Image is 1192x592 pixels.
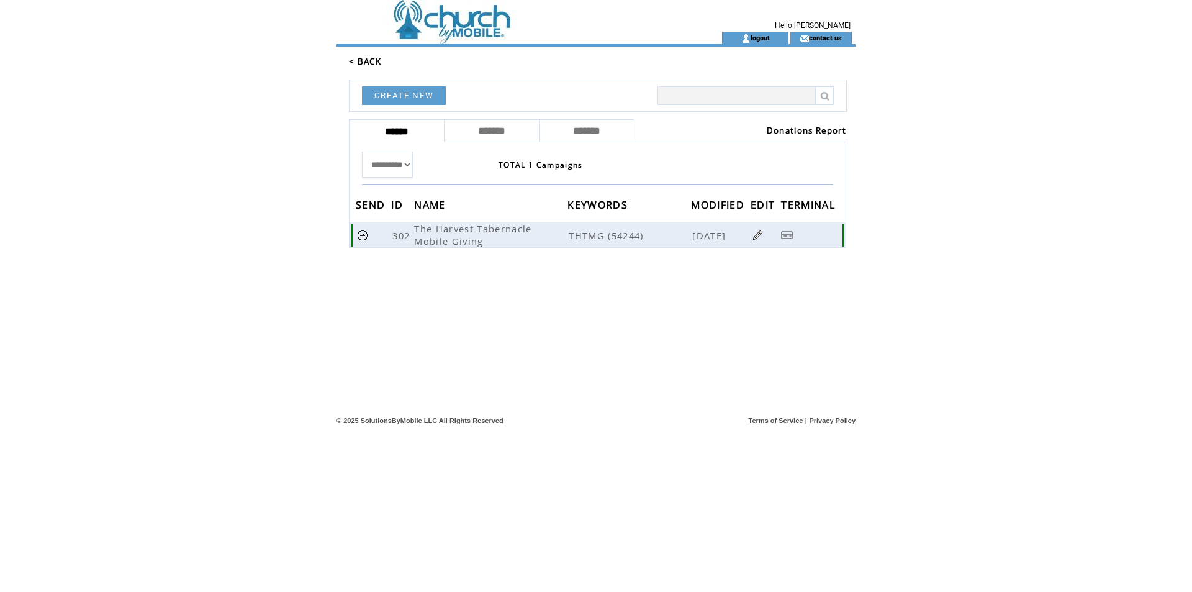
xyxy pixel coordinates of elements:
[691,195,747,218] span: MODIFIED
[499,160,583,170] span: TOTAL 1 Campaigns
[751,195,778,218] span: EDIT
[567,201,631,208] a: KEYWORDS
[692,229,729,242] span: [DATE]
[767,125,846,136] a: Donations Report
[567,195,631,218] span: KEYWORDS
[391,195,406,218] span: ID
[356,195,388,218] span: SEND
[414,222,531,247] span: The Harvest Tabernacle Mobile Giving
[775,21,851,30] span: Hello [PERSON_NAME]
[809,34,842,42] a: contact us
[751,34,770,42] a: logout
[809,417,856,424] a: Privacy Policy
[414,195,448,218] span: NAME
[691,201,747,208] a: MODIFIED
[749,417,803,424] a: Terms of Service
[392,229,413,242] span: 302
[362,86,446,105] a: CREATE NEW
[569,229,690,242] span: THTMG (54244)
[800,34,809,43] img: contact_us_icon.gif
[336,417,503,424] span: © 2025 SolutionsByMobile LLC All Rights Reserved
[391,201,406,208] a: ID
[781,195,838,218] span: TERMINAL
[741,34,751,43] img: account_icon.gif
[414,201,448,208] a: NAME
[349,56,381,67] a: < BACK
[805,417,807,424] span: |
